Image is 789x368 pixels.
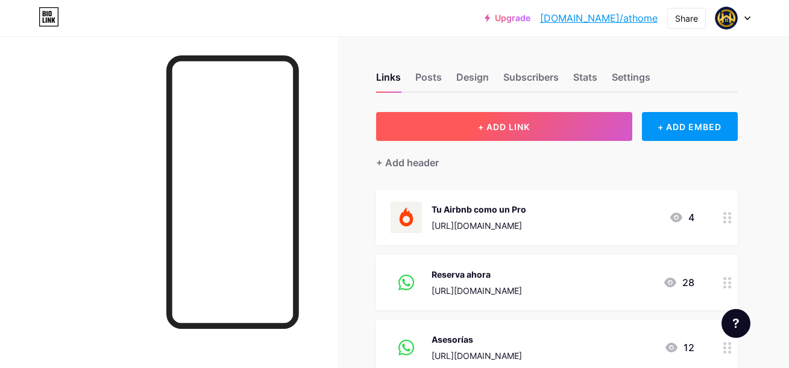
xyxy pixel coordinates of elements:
[573,70,597,92] div: Stats
[432,219,526,232] div: [URL][DOMAIN_NAME]
[540,11,658,25] a: [DOMAIN_NAME]/athome
[432,203,526,216] div: Tu Airbnb como un Pro
[432,333,522,346] div: Asesorías
[612,70,650,92] div: Settings
[675,12,698,25] div: Share
[376,70,401,92] div: Links
[663,275,694,290] div: 28
[664,340,694,355] div: 12
[485,13,530,23] a: Upgrade
[391,332,422,363] img: Asesorías
[376,112,632,141] button: + ADD LINK
[391,267,422,298] img: Reserva ahora
[391,202,422,233] img: Tu Airbnb como un Pro
[642,112,738,141] div: + ADD EMBED
[432,268,522,281] div: Reserva ahora
[432,349,522,362] div: [URL][DOMAIN_NAME]
[456,70,489,92] div: Design
[415,70,442,92] div: Posts
[432,284,522,297] div: [URL][DOMAIN_NAME]
[669,210,694,225] div: 4
[503,70,559,92] div: Subscribers
[478,122,530,132] span: + ADD LINK
[715,7,738,30] img: Carlos valbuena Quiroga
[376,155,439,170] div: + Add header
